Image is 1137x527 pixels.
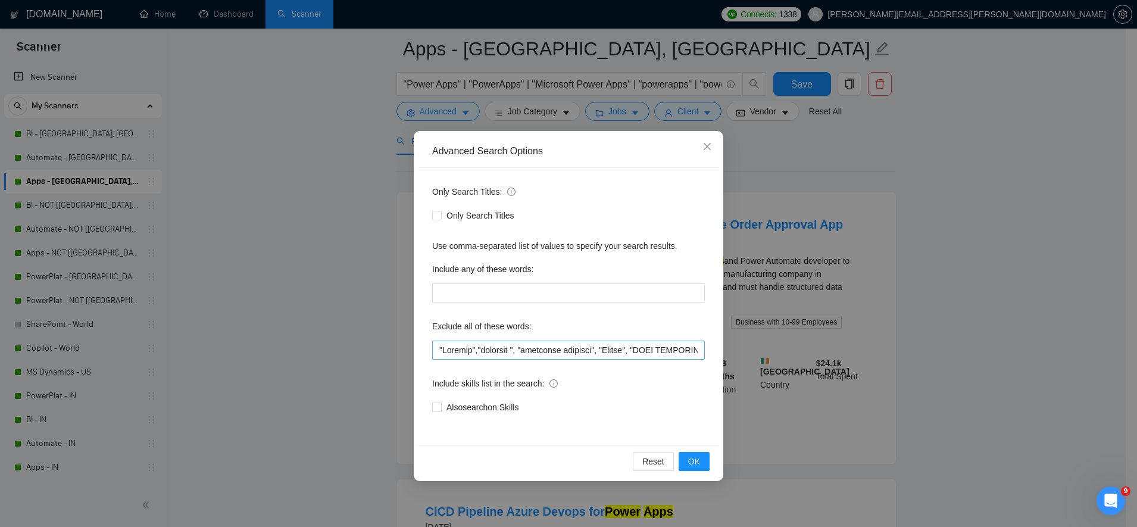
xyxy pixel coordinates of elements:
span: info-circle [549,379,558,388]
span: Only Search Titles [442,209,519,222]
button: Close [691,131,723,163]
div: Advanced Search Options [432,145,705,158]
div: Use comma-separated list of values to specify your search results. [432,239,705,252]
iframe: Intercom live chat [1097,487,1125,515]
label: Include any of these words: [432,260,533,279]
span: 9 [1121,487,1130,496]
span: Only Search Titles: [432,185,516,198]
button: Reset [633,452,674,471]
span: close [702,142,712,151]
span: info-circle [507,188,516,196]
span: Include skills list in the search: [432,377,558,390]
span: Also search on Skills [442,401,523,414]
span: Reset [642,455,664,468]
span: OK [688,455,700,468]
label: Exclude all of these words: [432,317,532,336]
button: OK [679,452,710,471]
